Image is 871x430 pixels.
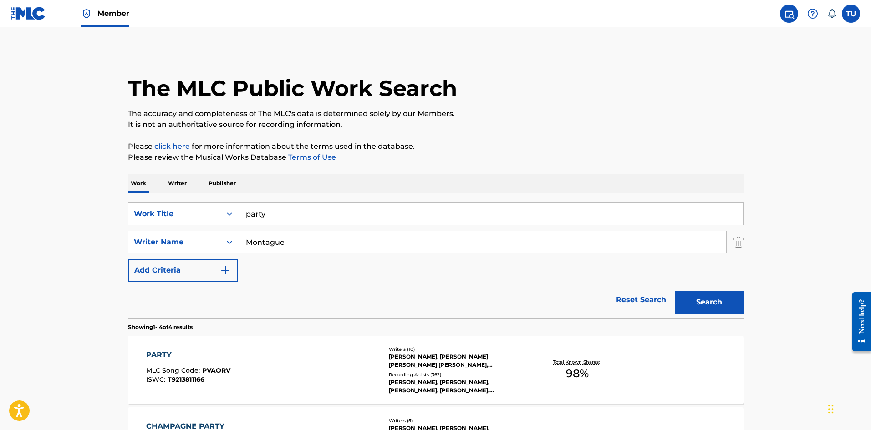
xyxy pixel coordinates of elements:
img: 9d2ae6d4665cec9f34b9.svg [220,265,231,276]
p: Work [128,174,149,193]
p: Please for more information about the terms used in the database. [128,141,744,152]
button: Search [675,291,744,314]
div: Writer Name [134,237,216,248]
p: It is not an authoritative source for recording information. [128,119,744,130]
a: Reset Search [611,290,671,310]
a: PARTYMLC Song Code:PVAORVISWC:T9213811166Writers (10)[PERSON_NAME], [PERSON_NAME] [PERSON_NAME] [... [128,336,744,404]
div: Drag [828,395,834,423]
img: search [784,8,795,19]
button: Add Criteria [128,259,238,282]
span: ISWC : [146,375,168,384]
p: Please review the Musical Works Database [128,152,744,163]
iframe: Chat Widget [825,386,871,430]
p: Showing 1 - 4 of 4 results [128,323,193,331]
div: Writers ( 5 ) [389,417,526,424]
a: Public Search [780,5,798,23]
p: Publisher [206,174,239,193]
span: T9213811166 [168,375,204,384]
h1: The MLC Public Work Search [128,75,457,102]
p: The accuracy and completeness of The MLC's data is determined solely by our Members. [128,108,744,119]
a: Terms of Use [286,153,336,162]
p: Total Known Shares: [553,359,602,365]
iframe: Resource Center [846,285,871,359]
a: click here [154,142,190,151]
img: MLC Logo [11,7,46,20]
div: Recording Artists ( 362 ) [389,371,526,378]
div: Help [804,5,822,23]
div: Work Title [134,208,216,219]
div: PARTY [146,349,230,360]
p: Writer [165,174,189,193]
div: [PERSON_NAME], [PERSON_NAME], [PERSON_NAME], [PERSON_NAME], [PERSON_NAME]|[PERSON_NAME]|[PERSON_N... [389,378,526,395]
img: Top Rightsholder [81,8,92,19]
img: Delete Criterion [733,231,744,253]
div: [PERSON_NAME], [PERSON_NAME] [PERSON_NAME] [PERSON_NAME], [PERSON_NAME] [PERSON_NAME] CHRISHAN [P... [389,353,526,369]
img: help [807,8,818,19]
div: Writers ( 10 ) [389,346,526,353]
form: Search Form [128,202,744,318]
div: User Menu [842,5,860,23]
span: PVAORV [202,366,230,374]
span: MLC Song Code : [146,366,202,374]
span: 98 % [566,365,589,382]
div: Notifications [827,9,836,18]
span: Member [97,8,129,19]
